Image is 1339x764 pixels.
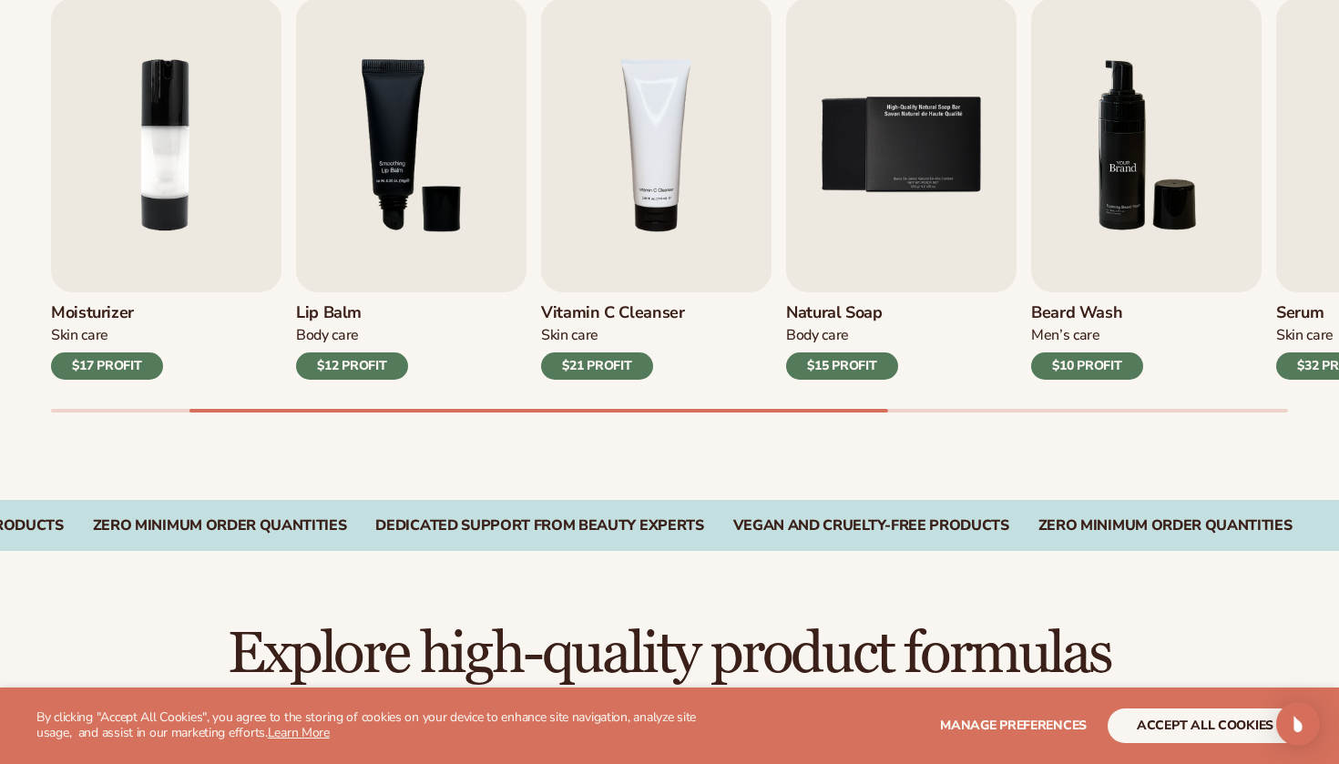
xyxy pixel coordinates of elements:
[51,352,163,380] div: $17 PROFIT
[36,710,711,741] p: By clicking "Accept All Cookies", you agree to the storing of cookies on your device to enhance s...
[541,326,685,345] div: Skin Care
[786,303,898,323] h3: Natural Soap
[296,303,408,323] h3: Lip Balm
[541,303,685,323] h3: Vitamin C Cleanser
[541,352,653,380] div: $21 PROFIT
[940,717,1087,734] span: Manage preferences
[51,624,1288,685] h2: Explore high-quality product formulas
[1031,303,1143,323] h3: Beard Wash
[733,517,1009,535] div: Vegan and Cruelty-Free Products
[93,517,347,535] div: ZERO MINIMUM ORDER QUANTITIES
[296,326,408,345] div: Body Care
[51,326,163,345] div: Skin Care
[296,352,408,380] div: $12 PROFIT
[268,724,330,741] a: Learn More
[51,303,163,323] h3: Moisturizer
[1276,702,1320,746] div: Open Intercom Messenger
[1031,352,1143,380] div: $10 PROFIT
[1108,708,1303,743] button: accept all cookies
[1038,517,1293,535] div: Zero Minimum Order QuantitieS
[375,517,703,535] div: DEDICATED SUPPORT FROM BEAUTY EXPERTS
[940,708,1087,743] button: Manage preferences
[786,326,898,345] div: Body Care
[786,352,898,380] div: $15 PROFIT
[1031,326,1143,345] div: Men’s Care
